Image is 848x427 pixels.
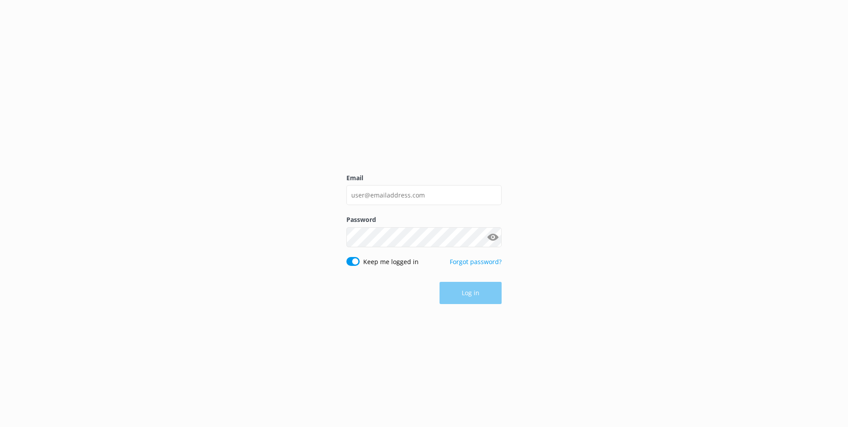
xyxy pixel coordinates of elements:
button: Show password [484,228,502,246]
label: Email [346,173,502,183]
label: Keep me logged in [363,257,419,267]
label: Password [346,215,502,225]
input: user@emailaddress.com [346,185,502,205]
a: Forgot password? [450,257,502,266]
